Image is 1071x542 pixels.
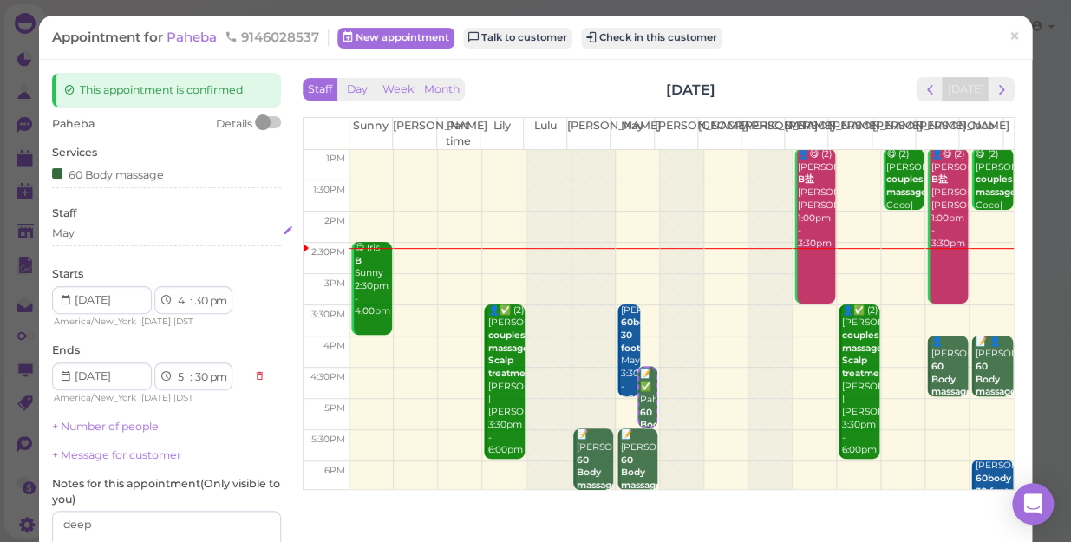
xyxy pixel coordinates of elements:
div: 📝 ✅ Paheba deep May 4:30pm - 5:30pm [639,368,656,508]
div: 👤[PERSON_NAME] [PERSON_NAME] 4:00pm - 5:00pm [930,336,968,450]
div: 😋 (2) [PERSON_NAME] Coco|[PERSON_NAME] 1:00pm - 2:00pm [974,148,1012,263]
th: Lulu [523,118,566,149]
div: | | [52,314,245,330]
th: [GEOGRAPHIC_DATA] [697,118,741,149]
button: Check in this customer [581,28,722,49]
div: 📝 👤[PERSON_NAME] deep Coco 4:00pm - 5:00pm [974,336,1012,463]
b: couples massage [975,173,1015,198]
b: couples massage [886,173,927,198]
span: [DATE] [141,392,171,403]
button: next [988,77,1015,101]
span: 5:30pm [311,434,345,445]
span: DST [176,316,193,327]
label: Staff [52,206,76,221]
b: 60 Body massage [975,361,1015,397]
div: 👤✅ (2) [PERSON_NAME] [PERSON_NAME] |[PERSON_NAME] 3:30pm - 6:00pm [487,304,525,457]
span: 6pm [324,465,345,476]
b: 60 Body massage [577,454,617,491]
th: [PERSON_NAME] [567,118,611,149]
div: This appointment is confirmed [52,73,281,108]
div: 😋 Iris Sunny 2:30pm - 4:00pm [354,242,392,318]
span: Paheba [52,117,95,130]
span: America/New_York [54,316,136,327]
button: Day [336,78,378,101]
span: 2pm [324,215,345,226]
th: [PERSON_NAME] [654,118,697,149]
b: 60body 30 foot [621,317,656,353]
a: New appointment [337,28,454,49]
th: [PERSON_NAME] [785,118,828,149]
div: 60 Body massage [52,165,164,183]
span: 1pm [326,153,345,164]
a: × [998,16,1030,57]
a: + Number of people [52,420,159,433]
th: [PERSON_NAME] [872,118,915,149]
div: Open Intercom Messenger [1012,483,1054,525]
th: [PERSON_NAME] [828,118,872,149]
button: Week [377,78,420,101]
span: × [1009,24,1020,49]
b: B盐 [798,173,814,185]
div: Details [216,116,252,132]
div: [PERSON_NAME] May 3:30pm - 5:00pm [620,304,641,407]
label: Services [52,145,97,160]
a: + Message for customer [52,448,181,461]
b: B盐 [931,173,947,185]
label: Starts [52,266,83,282]
th: [PERSON_NAME] [915,118,958,149]
th: [PERSON_NAME] [741,118,784,149]
th: [PERSON_NAME] [393,118,436,149]
label: Notes for this appointment ( Only visible to you ) [52,476,281,507]
span: [DATE] [141,316,171,327]
b: B [355,255,362,266]
button: [DATE] [942,77,989,101]
label: Ends [52,343,80,358]
b: couples massage|F|30min Scalp treatment [842,330,924,379]
span: 4pm [323,340,345,351]
div: 😋 (2) [PERSON_NAME] Coco|[PERSON_NAME] 1:00pm - 2:00pm [885,148,924,263]
b: 60 Body massage [621,454,662,491]
span: 3:30pm [311,309,345,320]
button: Month [419,78,465,101]
b: 60body 30 foot [975,473,1010,497]
button: Staff [303,78,337,101]
span: 5pm [324,402,345,414]
span: 9146028537 [225,29,319,45]
th: Sunny [349,118,393,149]
div: May [52,225,75,241]
div: 👤😋 (2) [PERSON_NAME] [PERSON_NAME]|[PERSON_NAME] 1:00pm - 3:30pm [797,148,835,251]
th: Coco [958,118,1002,149]
h2: [DATE] [666,80,715,100]
a: Paheba [167,29,220,45]
button: prev [916,77,943,101]
span: DST [176,392,193,403]
th: Lily [480,118,523,149]
span: 3pm [324,278,345,289]
span: 1:30pm [313,184,345,195]
th: Part time [436,118,480,149]
div: 👤😋 (2) [PERSON_NAME] [PERSON_NAME]|[PERSON_NAME] 1:00pm - 3:30pm [930,148,968,251]
th: May [611,118,654,149]
div: | | [52,390,245,406]
div: 👤✅ (2) [PERSON_NAME] [PERSON_NAME] |[PERSON_NAME] 3:30pm - 6:00pm [841,304,879,457]
div: Appointment for [52,29,329,46]
span: 4:30pm [310,371,345,382]
b: 60 Body massage [640,407,681,443]
b: couples massage|F|30min Scalp treatment [487,330,569,379]
span: 2:30pm [311,246,345,258]
span: America/New_York [54,392,136,403]
b: 60 Body massage [931,361,971,397]
a: Talk to customer [463,28,572,49]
